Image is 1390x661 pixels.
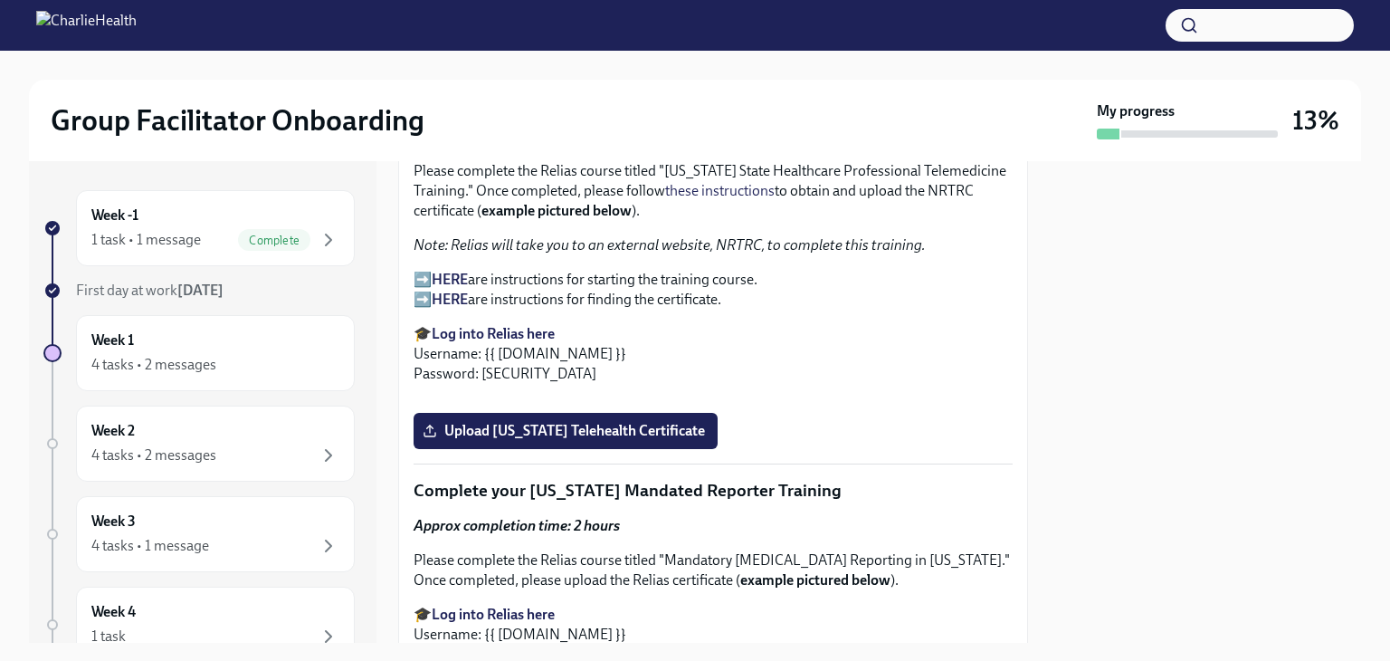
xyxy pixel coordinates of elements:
a: HERE [432,271,468,288]
strong: example pictured below [481,202,632,219]
a: HERE [432,291,468,308]
a: Week 24 tasks • 2 messages [43,406,355,482]
h6: Week 4 [91,602,136,622]
strong: example pictured below [740,571,890,589]
label: Upload [US_STATE] Telehealth Certificate [414,413,718,449]
h6: Week 1 [91,330,134,350]
p: Please complete the Relias course titled "[US_STATE] State Healthcare Professional Telemedicine T... [414,161,1013,221]
h6: Week 2 [91,421,135,441]
img: CharlieHealth [36,11,137,40]
a: Week -11 task • 1 messageComplete [43,190,355,266]
p: Complete your [US_STATE] Mandated Reporter Training [414,479,1013,503]
a: these instructions [665,182,775,199]
strong: Approx completion time: 2 hours [414,517,620,534]
h3: 13% [1292,104,1339,137]
em: Note: Relias will take you to an external website, NRTRC, to complete this training. [414,236,926,254]
p: Please complete the Relias course titled "Mandatory [MEDICAL_DATA] Reporting in [US_STATE]." Once... [414,551,1013,590]
h6: Week -1 [91,206,138,225]
a: Week 14 tasks • 2 messages [43,315,355,391]
span: First day at work [76,282,224,299]
div: 4 tasks • 2 messages [91,445,216,465]
div: 1 task [91,627,126,647]
span: Upload [US_STATE] Telehealth Certificate [426,422,705,440]
strong: [DATE] [177,282,224,299]
h2: Group Facilitator Onboarding [51,102,424,139]
a: Log into Relias here [432,325,555,342]
h6: Week 3 [91,512,136,532]
strong: My progress [1097,101,1175,121]
p: 🎓 Username: {{ [DOMAIN_NAME] }} Password: [SECURITY_DATA] [414,324,1013,384]
a: Log into Relias here [432,606,555,623]
div: 1 task • 1 message [91,230,201,250]
p: ➡️ are instructions for starting the training course. ➡️ are instructions for finding the certifi... [414,270,1013,310]
a: First day at work[DATE] [43,281,355,301]
div: 4 tasks • 2 messages [91,355,216,375]
a: Week 34 tasks • 1 message [43,496,355,572]
span: Complete [238,234,310,247]
div: 4 tasks • 1 message [91,536,209,556]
